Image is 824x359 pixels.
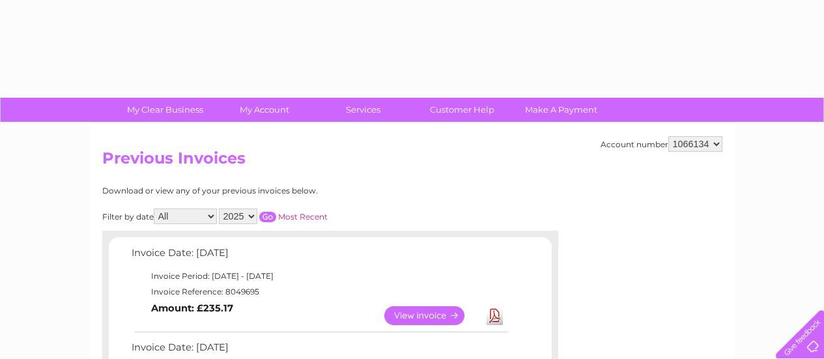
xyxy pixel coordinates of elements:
[151,302,233,314] b: Amount: £235.17
[102,208,444,224] div: Filter by date
[408,98,516,122] a: Customer Help
[507,98,615,122] a: Make A Payment
[128,268,509,284] td: Invoice Period: [DATE] - [DATE]
[210,98,318,122] a: My Account
[278,212,328,222] a: Most Recent
[102,149,722,174] h2: Previous Invoices
[111,98,219,122] a: My Clear Business
[128,244,509,268] td: Invoice Date: [DATE]
[128,284,509,300] td: Invoice Reference: 8049695
[487,306,503,325] a: Download
[102,186,444,195] div: Download or view any of your previous invoices below.
[309,98,417,122] a: Services
[384,306,480,325] a: View
[601,136,722,152] div: Account number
